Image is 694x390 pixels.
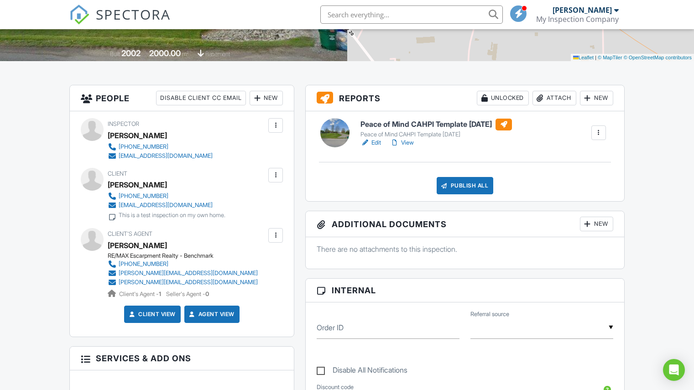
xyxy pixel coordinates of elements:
div: [PERSON_NAME] [108,178,167,192]
h3: Internal [306,279,624,302]
p: There are no attachments to this inspection. [317,244,613,254]
div: [PERSON_NAME][EMAIL_ADDRESS][DOMAIN_NAME] [119,270,258,277]
div: Open Intercom Messenger [663,359,685,381]
div: [EMAIL_ADDRESS][DOMAIN_NAME] [119,202,213,209]
a: SPECTORA [69,12,171,31]
a: [PHONE_NUMBER] [108,260,258,269]
label: Order ID [317,322,344,333]
a: Agent View [188,310,235,319]
label: Disable All Notifications [317,366,407,377]
div: [PHONE_NUMBER] [119,192,168,200]
span: SPECTORA [96,5,171,24]
a: [PERSON_NAME] [108,239,167,252]
h3: Reports [306,85,624,111]
span: m² [182,51,189,57]
a: © MapTiler [598,55,622,60]
a: Client View [127,310,176,319]
div: New [580,217,613,231]
div: [PERSON_NAME] [108,129,167,142]
div: 2000.00 [149,48,181,58]
div: [EMAIL_ADDRESS][DOMAIN_NAME] [119,152,213,160]
span: Client [108,170,127,177]
div: This is a test inspection on my own home. [119,212,225,219]
div: RE/MAX Escarpment Realty - Benchmark [108,252,265,260]
img: The Best Home Inspection Software - Spectora [69,5,89,25]
a: Edit [360,138,381,147]
div: Disable Client CC Email [156,91,246,105]
a: [EMAIL_ADDRESS][DOMAIN_NAME] [108,201,225,210]
div: [PHONE_NUMBER] [119,260,168,268]
input: Search everything... [320,5,503,24]
h3: Services & Add ons [70,347,294,370]
a: Peace of Mind CAHPI Template [DATE] Peace of Mind CAHPI Template [DATE] [360,119,512,139]
div: [PERSON_NAME] [553,5,612,15]
div: New [250,91,283,105]
div: New [580,91,613,105]
span: Seller's Agent - [166,291,209,297]
h3: Additional Documents [306,211,624,237]
span: Inspector [108,120,139,127]
span: | [595,55,596,60]
a: [PHONE_NUMBER] [108,192,225,201]
a: © OpenStreetMap contributors [624,55,692,60]
div: Unlocked [477,91,529,105]
span: Client's Agent - [119,291,162,297]
div: 2002 [121,48,141,58]
strong: 0 [205,291,209,297]
a: View [390,138,414,147]
div: Attach [532,91,576,105]
label: Referral source [470,310,509,318]
div: [PHONE_NUMBER] [119,143,168,151]
div: Publish All [437,177,494,194]
a: [PERSON_NAME][EMAIL_ADDRESS][DOMAIN_NAME] [108,278,258,287]
a: [PERSON_NAME][EMAIL_ADDRESS][DOMAIN_NAME] [108,269,258,278]
h3: People [70,85,294,111]
span: basement [205,51,230,57]
h6: Peace of Mind CAHPI Template [DATE] [360,119,512,130]
strong: 1 [159,291,161,297]
div: My Inspection Company [536,15,619,24]
a: [EMAIL_ADDRESS][DOMAIN_NAME] [108,151,213,161]
div: [PERSON_NAME][EMAIL_ADDRESS][DOMAIN_NAME] [119,279,258,286]
a: Leaflet [573,55,594,60]
span: Built [110,51,120,57]
span: Client's Agent [108,230,152,237]
div: Peace of Mind CAHPI Template [DATE] [360,131,512,138]
a: [PHONE_NUMBER] [108,142,213,151]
